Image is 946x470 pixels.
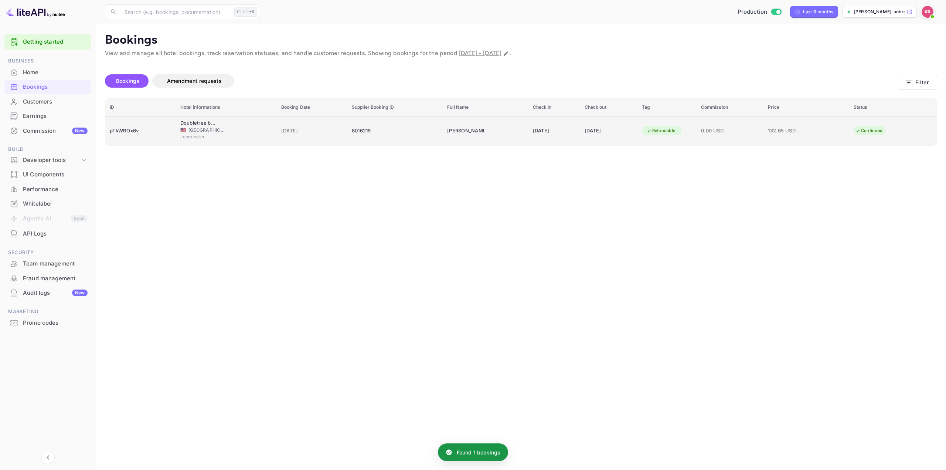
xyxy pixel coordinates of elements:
div: Fraud management [23,274,88,283]
div: Refundable [642,126,680,135]
a: Promo codes [4,316,91,329]
a: Getting started [23,38,88,46]
div: pTkWBOx6v [110,125,171,137]
p: Bookings [105,33,937,48]
div: Team management [4,257,91,271]
div: API Logs [4,227,91,241]
div: Developer tools [23,156,80,165]
span: [GEOGRAPHIC_DATA] [188,127,225,133]
div: Bookings [23,83,88,91]
div: account-settings tabs [105,74,898,88]
div: CommissionNew [4,124,91,138]
div: Developer tools [4,154,91,167]
a: Whitelabel [4,197,91,210]
a: Bookings [4,80,91,94]
span: 0.00 USD [701,127,759,135]
a: Customers [4,95,91,108]
div: Courtney Rowland [447,125,484,137]
div: [DATE] [533,125,576,137]
a: Performance [4,182,91,196]
div: [DATE] [585,125,633,137]
a: Team management [4,257,91,270]
th: Tag [637,98,697,116]
div: UI Components [4,168,91,182]
div: Commission [23,127,88,135]
table: booking table [105,98,937,145]
p: View and manage all hotel bookings, track reservation statuses, and handle customer requests. Sho... [105,49,937,58]
div: 8016219 [352,125,438,137]
th: Status [849,98,937,116]
span: Build [4,145,91,153]
img: Kobus Roux [922,6,933,18]
p: Found 1 bookings [457,449,500,456]
div: Last 6 months [803,9,833,15]
span: Amendment requests [167,78,222,84]
th: Booking Date [277,98,347,116]
span: [DATE] [281,127,343,135]
div: Doubletree by Hilton Hotel Leominster [180,119,217,127]
input: Search (e.g. bookings, documentation) [120,4,231,19]
span: 132.65 USD [768,127,805,135]
span: Security [4,248,91,257]
div: Earnings [23,112,88,121]
div: Team management [23,260,88,268]
p: [PERSON_NAME]-unbrg.[PERSON_NAME]... [854,9,905,15]
a: Fraud management [4,271,91,285]
span: Production [738,8,768,16]
span: Leominster [180,133,217,140]
div: Ctrl+K [234,7,257,17]
div: New [72,128,88,134]
div: UI Components [23,170,88,179]
a: API Logs [4,227,91,240]
div: Bookings [4,80,91,94]
div: Whitelabel [4,197,91,211]
span: Marketing [4,308,91,316]
span: Bookings [116,78,140,84]
div: Confirmed [851,126,887,135]
a: Home [4,65,91,79]
div: Performance [4,182,91,197]
span: [DATE] - [DATE] [459,50,501,57]
th: Check in [528,98,580,116]
img: LiteAPI logo [6,6,65,18]
a: Audit logsNew [4,286,91,300]
div: Home [4,65,91,80]
div: Whitelabel [23,200,88,208]
th: ID [105,98,176,116]
th: Hotel informations [176,98,277,116]
span: United States of America [180,128,186,132]
th: Check out [580,98,637,116]
a: CommissionNew [4,124,91,138]
button: Change date range [502,50,510,57]
th: Commission [697,98,764,116]
div: Customers [23,98,88,106]
div: Customers [4,95,91,109]
button: Collapse navigation [41,451,55,464]
div: Audit logs [23,289,88,297]
th: Full Name [443,98,528,116]
span: Business [4,57,91,65]
div: Getting started [4,34,91,50]
div: Performance [23,185,88,194]
div: Home [23,68,88,77]
a: Earnings [4,109,91,123]
button: Filter [898,75,937,90]
div: Switch to Sandbox mode [735,8,785,16]
div: New [72,290,88,296]
div: API Logs [23,230,88,238]
a: UI Components [4,168,91,181]
div: Audit logsNew [4,286,91,300]
th: Price [763,98,849,116]
th: Supplier Booking ID [347,98,443,116]
div: Promo codes [4,316,91,330]
div: Fraud management [4,271,91,286]
div: Promo codes [23,319,88,327]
